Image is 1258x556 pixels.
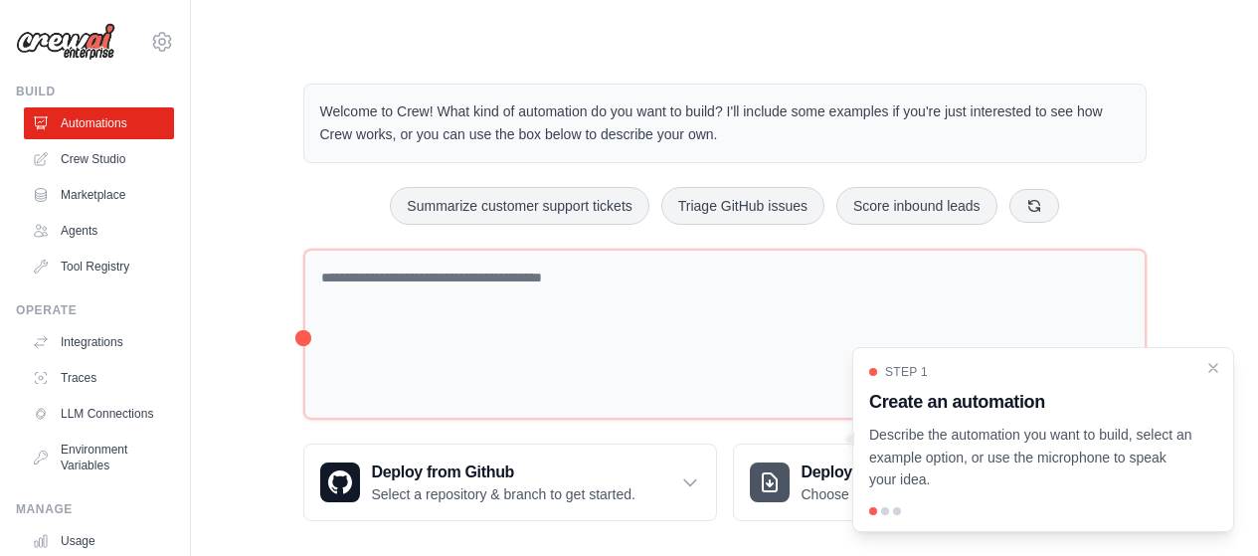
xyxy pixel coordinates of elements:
[24,215,174,247] a: Agents
[661,187,824,225] button: Triage GitHub issues
[24,398,174,430] a: LLM Connections
[372,484,635,504] p: Select a repository & branch to get started.
[16,501,174,517] div: Manage
[390,187,648,225] button: Summarize customer support tickets
[320,100,1130,146] p: Welcome to Crew! What kind of automation do you want to build? I'll include some examples if you'...
[24,362,174,394] a: Traces
[372,461,635,484] h3: Deploy from Github
[24,143,174,175] a: Crew Studio
[24,107,174,139] a: Automations
[16,302,174,318] div: Operate
[869,388,1193,416] h3: Create an automation
[802,461,970,484] h3: Deploy from zip file
[16,23,115,61] img: Logo
[885,364,928,380] span: Step 1
[836,187,997,225] button: Score inbound leads
[869,424,1193,491] p: Describe the automation you want to build, select an example option, or use the microphone to spe...
[1205,360,1221,376] button: Close walkthrough
[24,251,174,282] a: Tool Registry
[24,179,174,211] a: Marketplace
[16,84,174,99] div: Build
[24,434,174,481] a: Environment Variables
[24,326,174,358] a: Integrations
[802,484,970,504] p: Choose a zip file to upload.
